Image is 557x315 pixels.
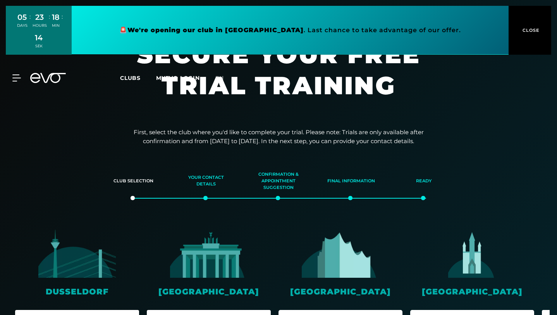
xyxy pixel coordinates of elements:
font: First, select the club where you'd like to complete your trial. Please note: Trials are only avai... [134,128,424,145]
font: Ready [416,178,432,183]
font: 14 [35,33,43,42]
font: SEK [35,44,43,48]
font: [GEOGRAPHIC_DATA] [290,287,391,296]
font: 18 [52,12,60,22]
font: Dusseldorf [46,287,108,296]
font: DAYS [17,23,28,28]
font: : [62,13,63,20]
font: Clubs [120,74,141,81]
font: Final information [327,178,375,183]
button: CLOSE [509,6,551,55]
font: CLOSE [523,28,540,33]
font: : [49,13,50,20]
img: evofitness [302,229,379,278]
a: en [215,74,233,83]
font: 23 [35,12,44,22]
a: Clubs [120,74,156,81]
font: [GEOGRAPHIC_DATA] [422,287,523,296]
font: : [29,13,31,20]
img: evofitness [170,229,248,278]
font: [GEOGRAPHIC_DATA] [158,287,259,296]
a: MYEVO LOGIN [156,74,200,81]
font: Confirmation & appointment suggestion [258,171,299,190]
font: HOURS [33,23,47,28]
img: evofitness [38,229,116,278]
font: MIN [52,23,60,28]
font: Club selection [113,178,153,183]
img: evofitness [433,229,511,278]
font: en [215,74,224,81]
font: Your contact details [188,175,224,187]
font: 05 [17,12,27,22]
